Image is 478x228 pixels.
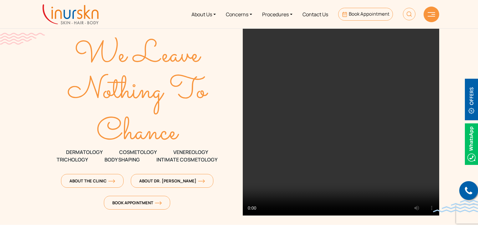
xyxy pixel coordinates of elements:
text: We Leave [74,32,201,78]
img: bluewave [433,200,478,212]
img: orange-arrow [155,201,162,205]
img: offerBt [465,79,478,120]
a: Procedures [257,2,297,26]
text: Chance [97,110,180,156]
span: COSMETOLOGY [119,148,157,156]
a: About The Clinicorange-arrow [61,174,124,188]
img: orange-arrow [108,179,115,183]
span: About Dr. [PERSON_NAME] [139,178,205,184]
a: Contact Us [297,2,333,26]
a: About Dr. [PERSON_NAME]orange-arrow [131,174,213,188]
a: Book Appointment [338,8,393,21]
span: DERMATOLOGY [66,148,103,156]
span: VENEREOLOGY [173,148,208,156]
a: Whatsappicon [465,140,478,147]
a: Concerns [221,2,257,26]
img: orange-arrow [198,179,205,183]
span: About The Clinic [69,178,115,184]
img: HeaderSearch [403,8,415,20]
span: Book Appointment [349,11,389,17]
span: Body Shaping [104,156,140,163]
span: TRICHOLOGY [57,156,88,163]
img: inurskn-logo [43,4,99,24]
a: About Us [186,2,221,26]
img: Whatsappicon [465,123,478,165]
a: Book Appointmentorange-arrow [104,196,170,210]
span: Intimate Cosmetology [156,156,217,163]
img: hamLine.svg [428,12,435,17]
span: Book Appointment [112,200,162,206]
text: Nothing To [68,68,209,114]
